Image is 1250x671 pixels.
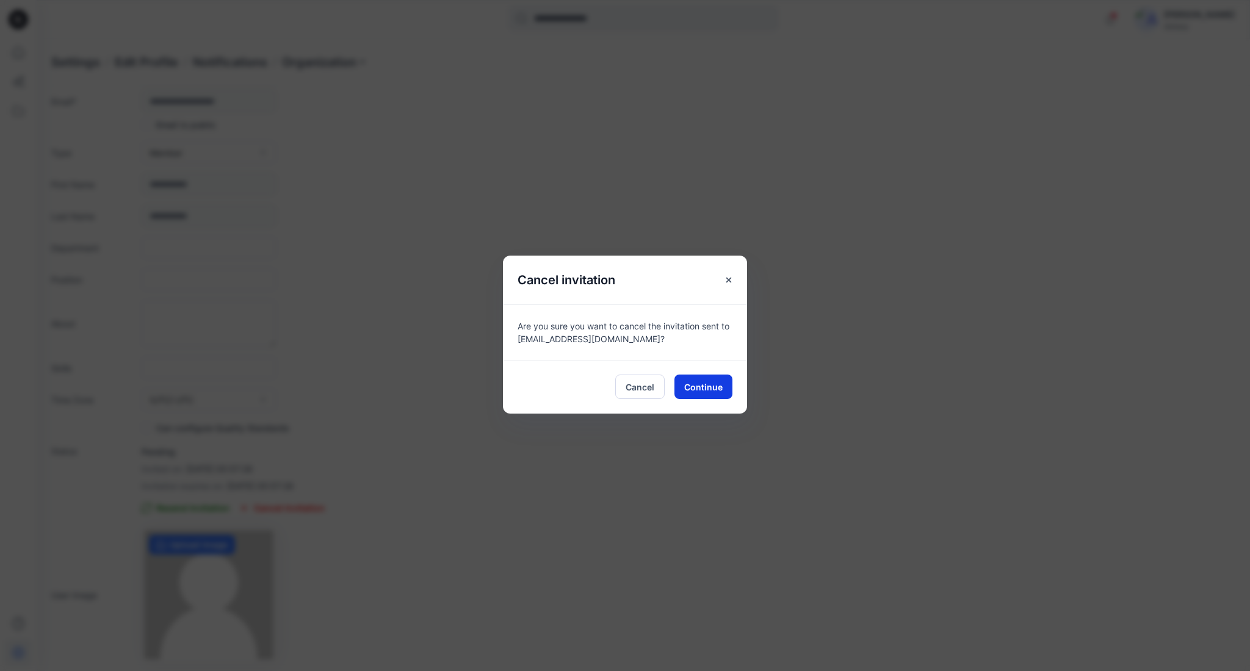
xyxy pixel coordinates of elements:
[718,269,740,291] button: Close
[503,256,630,304] h5: Cancel invitation
[615,375,665,399] button: Cancel
[626,381,654,393] span: Cancel
[684,381,723,393] span: Continue
[674,375,732,399] button: Continue
[518,320,732,345] p: Are you sure you want to cancel the invitation sent to [EMAIL_ADDRESS][DOMAIN_NAME]?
